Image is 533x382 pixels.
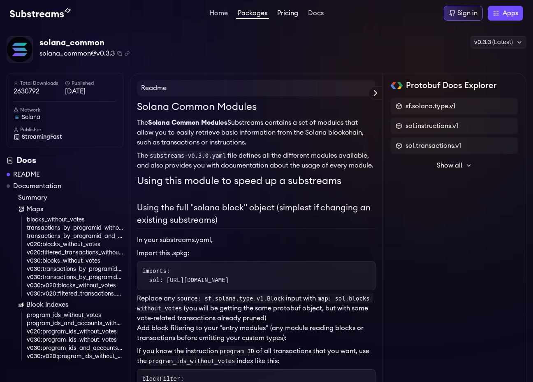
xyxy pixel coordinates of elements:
h6: Network [14,107,116,113]
a: v020:filtered_transactions_without_votes [27,249,123,257]
h1: Solana Common Modules [137,100,375,114]
a: v020:program_ids_without_votes [27,328,123,336]
h4: Readme [137,80,375,96]
a: program_ids_and_accounts_without_votes [27,319,123,328]
div: v0.3.3 (Latest) [470,36,526,49]
a: blocks_without_votes [27,216,123,224]
a: Pricing [276,10,300,18]
code: program ID [218,346,256,356]
h2: Protobuf Docs Explorer [406,80,497,91]
a: Block Indexes [18,300,123,310]
p: In your substreams.yaml, [137,235,375,245]
li: Import this .spkg: [137,248,375,258]
a: v030:transactions_by_programid_without_votes [27,265,123,273]
div: Docs [7,155,123,166]
button: Copy .spkg link to clipboard [125,51,130,56]
a: v030:program_ids_and_accounts_without_votes [27,344,123,352]
a: v030:transactions_by_programid_and_account_without_votes [27,273,123,282]
span: solana_common@v0.3.3 [39,49,115,58]
img: Package Logo [7,37,32,62]
p: The Substreams contains a set of modules that allow you to easily retrieve basic information from... [137,118,375,147]
span: sol.transactions.v1 [406,141,461,151]
p: The file defines all the different modules available, and also provides you with documentation ab... [137,151,375,170]
span: sf.solana.type.v1 [406,101,455,111]
div: solana_common [39,37,130,49]
code: program_ids_without_votes [147,356,237,366]
a: Packages [236,10,269,19]
h6: Publisher [14,126,116,133]
h1: Using this module to speed up a substreams [137,174,375,189]
a: Summary [18,193,123,203]
a: v020:blocks_without_votes [27,240,123,249]
p: Add block filtering to your "entry modules" (any module reading blocks or transactions before emi... [137,323,375,343]
span: 2630792 [14,86,65,96]
h6: Published [65,80,116,86]
span: sol.instructions.v1 [406,121,458,131]
a: v030:v020:filtered_transactions_without_votes [27,290,123,298]
p: If you know the instruction of all transactions that you want, use the index like this: [137,346,375,366]
img: Substream's logo [10,8,71,18]
img: Block Index icon [18,301,25,308]
a: v030:program_ids_without_votes [27,336,123,344]
a: v030:v020:blocks_without_votes [27,282,123,290]
img: solana [14,114,20,121]
span: Show all [437,161,462,170]
a: v030:v020:program_ids_without_votes [27,352,123,361]
div: Sign in [457,8,477,18]
span: StreamingFast [22,133,62,141]
button: Show all [391,157,518,174]
a: v030:blocks_without_votes [27,257,123,265]
a: Docs [306,10,325,18]
span: Apps [503,8,518,18]
a: transactions_by_programid_without_votes [27,224,123,232]
a: solana [14,113,116,121]
a: README [13,170,40,179]
a: Maps [18,204,123,214]
h2: Using the full "solana block" object (simplest if changing an existing substreams) [137,202,375,228]
button: Copy package name and version [117,51,122,56]
img: Map icon [18,206,25,212]
a: Sign in [444,6,483,21]
a: Home [208,10,229,18]
code: substreams-v0.3.0.yaml [148,151,227,161]
span: solana [22,113,40,121]
strong: Solana Common Modules [148,119,227,126]
a: StreamingFast [14,133,116,141]
h6: Total Downloads [14,80,65,86]
code: source: sf.solana.type.v1.Block [175,293,286,303]
a: program_ids_without_votes [27,311,123,319]
a: Documentation [13,181,61,191]
span: [DATE] [65,86,116,96]
a: transactions_by_programid_and_account_without_votes [27,232,123,240]
p: Replace any input with (you will be getting the same protobuf object, but with some vote-related ... [137,293,375,323]
img: Protobuf [391,82,403,89]
code: map: sol:blocks_without_votes [137,293,373,313]
code: imports: sol: [URL][DOMAIN_NAME] [142,268,229,284]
